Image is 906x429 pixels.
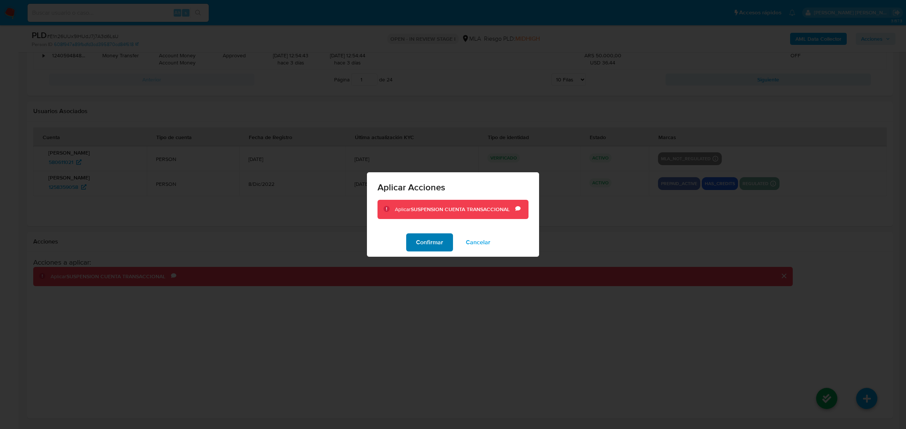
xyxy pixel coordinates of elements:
[411,205,510,213] b: SUSPENSION CUENTA TRANSACCIONAL
[416,234,443,251] span: Confirmar
[377,183,528,192] span: Aplicar Acciones
[406,233,453,251] button: Confirmar
[395,206,515,213] div: Aplicar
[466,234,490,251] span: Cancelar
[456,233,500,251] button: Cancelar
